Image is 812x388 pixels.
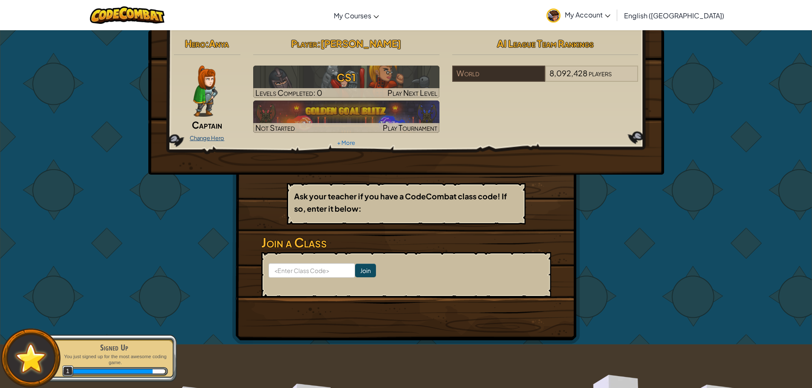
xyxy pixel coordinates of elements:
span: 1 [62,365,74,377]
a: + More [337,139,355,146]
a: Change Hero [190,135,224,141]
a: Not StartedPlay Tournament [253,101,439,133]
h3: Join a Class [261,233,551,252]
h3: CS1 [253,68,439,87]
span: Not Started [255,123,295,132]
span: Hero [185,37,205,49]
a: My Account [542,2,615,29]
span: : [205,37,209,49]
input: Join [355,264,376,277]
a: World8,092,428players [452,74,639,83]
span: My Courses [334,11,371,20]
span: AI League Team Rankings [497,37,594,49]
img: CS1 [253,66,439,98]
img: avatar [546,9,561,23]
a: My Courses [329,4,383,27]
span: Levels Completed: 0 [255,88,322,98]
span: Captain [192,119,222,131]
span: Player [291,37,317,49]
span: players [589,68,612,78]
span: : [317,37,321,49]
span: [PERSON_NAME] [321,37,401,49]
img: default.png [12,339,50,377]
span: My Account [565,10,610,19]
b: Ask your teacher if you have a CodeCombat class code! If so, enter it below: [294,191,507,213]
div: Signed Up [61,342,168,354]
span: 8,092,428 [549,68,587,78]
img: captain-pose.png [193,66,217,117]
img: CodeCombat logo [90,6,165,24]
span: Play Next Level [387,88,437,98]
span: Anya [209,37,229,49]
a: English ([GEOGRAPHIC_DATA]) [620,4,728,27]
div: World [452,66,545,82]
span: Play Tournament [383,123,437,132]
p: You just signed up for the most awesome coding game. [61,354,168,366]
span: English ([GEOGRAPHIC_DATA]) [624,11,724,20]
input: <Enter Class Code> [269,263,355,278]
img: Golden Goal [253,101,439,133]
a: Play Next Level [253,66,439,98]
